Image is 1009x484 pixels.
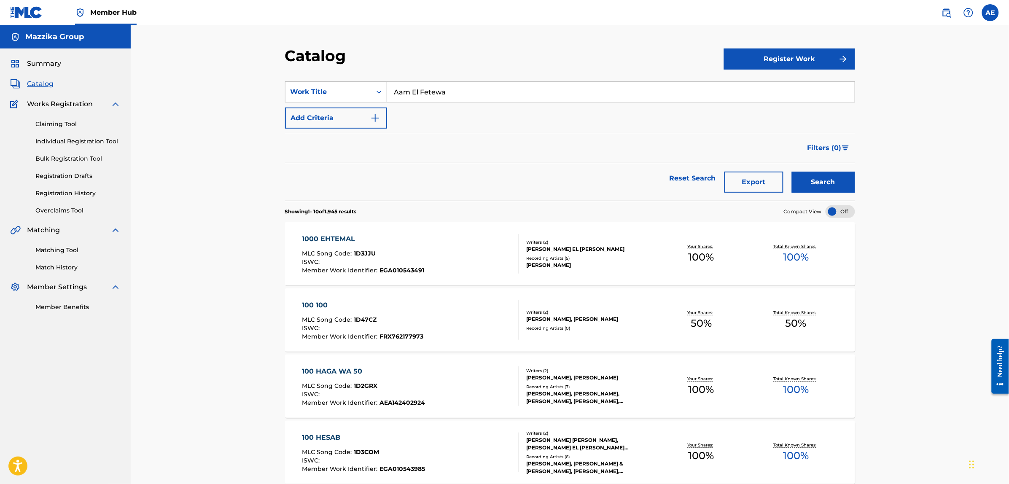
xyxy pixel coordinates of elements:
h2: Catalog [285,46,350,65]
span: MLC Song Code : [302,448,354,456]
img: 9d2ae6d4665cec9f34b9.svg [370,113,380,123]
span: 100 % [689,250,714,265]
div: Writers ( 2 ) [527,368,654,374]
div: 1000 EHTEMAL [302,234,424,244]
img: search [942,8,952,18]
div: Writers ( 2 ) [527,239,654,245]
a: Reset Search [665,169,720,188]
span: Filters ( 0 ) [807,143,842,153]
span: Matching [27,225,60,235]
span: EGA010543985 [379,465,425,473]
span: Member Work Identifier : [302,399,379,406]
button: Search [792,172,855,193]
div: [PERSON_NAME] EL [PERSON_NAME] [527,245,654,253]
img: expand [110,99,121,109]
div: Recording Artists ( 6 ) [527,454,654,460]
iframe: Chat Widget [967,444,1009,484]
span: Member Hub [90,8,137,17]
a: Bulk Registration Tool [35,154,121,163]
img: Member Settings [10,282,20,292]
p: Your Shares: [687,309,715,316]
a: Claiming Tool [35,120,121,129]
div: User Menu [982,4,999,21]
span: Member Settings [27,282,87,292]
span: MLC Song Code : [302,382,354,390]
span: AEA142402924 [379,399,425,406]
span: 100 % [783,448,809,463]
span: MLC Song Code : [302,316,354,323]
p: Your Shares: [687,243,715,250]
img: Matching [10,225,21,235]
img: filter [842,145,849,151]
span: Catalog [27,79,54,89]
div: Work Title [291,87,366,97]
a: Member Benefits [35,303,121,312]
p: Your Shares: [687,442,715,448]
div: Recording Artists ( 5 ) [527,255,654,261]
span: 100 % [689,382,714,397]
span: FRX762177973 [379,333,423,340]
span: 50 % [691,316,712,331]
p: Your Shares: [687,376,715,382]
span: Member Work Identifier : [302,465,379,473]
span: Works Registration [27,99,93,109]
span: MLC Song Code : [302,250,354,257]
div: [PERSON_NAME], [PERSON_NAME], [PERSON_NAME], [PERSON_NAME], [PERSON_NAME] [527,390,654,405]
span: 100 % [783,250,809,265]
div: 100 HAGA WA 50 [302,366,425,376]
a: Matching Tool [35,246,121,255]
a: 100 100MLC Song Code:1D47CZISWC:Member Work Identifier:FRX762177973Writers (2)[PERSON_NAME], [PER... [285,288,855,352]
div: [PERSON_NAME], [PERSON_NAME] [527,315,654,323]
span: Member Work Identifier : [302,266,379,274]
a: 100 HESABMLC Song Code:1D3COMISWC:Member Work Identifier:EGA010543985Writers (2)[PERSON_NAME] [PE... [285,421,855,484]
img: f7272a7cc735f4ea7f67.svg [838,54,848,64]
div: Help [960,4,977,21]
img: Top Rightsholder [75,8,85,18]
a: Registration Drafts [35,172,121,180]
div: [PERSON_NAME] [527,261,654,269]
a: 100 HAGA WA 50MLC Song Code:1D2GRXISWC:Member Work Identifier:AEA142402924Writers (2)[PERSON_NAME... [285,355,855,418]
a: Individual Registration Tool [35,137,121,146]
img: Accounts [10,32,20,42]
div: 100 HESAB [302,433,425,443]
a: Registration History [35,189,121,198]
span: Member Work Identifier : [302,333,379,340]
p: Total Known Shares: [774,376,819,382]
p: Total Known Shares: [774,309,819,316]
form: Search Form [285,81,855,201]
div: Writers ( 2 ) [527,430,654,436]
div: Writers ( 2 ) [527,309,654,315]
button: Add Criteria [285,108,387,129]
div: [PERSON_NAME], [PERSON_NAME] & [PERSON_NAME], [PERSON_NAME],[PERSON_NAME], [PERSON_NAME], [PERSON... [527,460,654,475]
div: [PERSON_NAME] [PERSON_NAME], [PERSON_NAME] EL [PERSON_NAME] [PERSON_NAME] [527,436,654,452]
div: Drag [969,452,974,477]
a: Match History [35,263,121,272]
span: ISWC : [302,457,322,464]
span: Summary [27,59,61,69]
span: ISWC : [302,324,322,332]
img: expand [110,225,121,235]
a: 1000 EHTEMALMLC Song Code:1D3JJUISWC:Member Work Identifier:EGA010543491Writers (2)[PERSON_NAME] ... [285,222,855,285]
p: Total Known Shares: [774,243,819,250]
a: CatalogCatalog [10,79,54,89]
span: ISWC : [302,258,322,266]
span: 1D2GRX [354,382,377,390]
a: Overclaims Tool [35,206,121,215]
p: Total Known Shares: [774,442,819,448]
a: Public Search [938,4,955,21]
iframe: Resource Center [985,333,1009,401]
span: 100 % [783,382,809,397]
button: Register Work [724,48,855,70]
img: expand [110,282,121,292]
span: 1D3COM [354,448,379,456]
p: Showing 1 - 10 of 1,945 results [285,208,357,215]
div: [PERSON_NAME], [PERSON_NAME] [527,374,654,382]
h5: Mazzika Group [25,32,84,42]
div: Recording Artists ( 0 ) [527,325,654,331]
span: 1D47CZ [354,316,377,323]
div: Recording Artists ( 7 ) [527,384,654,390]
span: EGA010543491 [379,266,424,274]
button: Export [724,172,783,193]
